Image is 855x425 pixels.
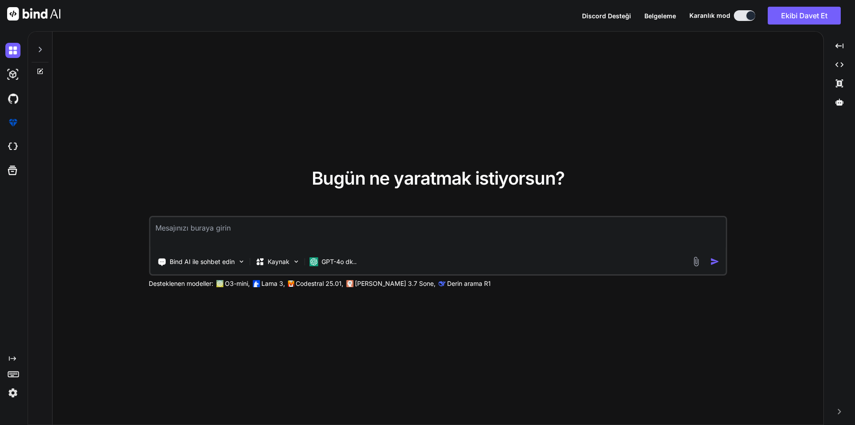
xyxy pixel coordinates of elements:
button: Discord Desteği [582,11,631,21]
img: darkAi-studio [5,67,20,82]
button: Belgeleme [644,11,676,21]
font: GPT-4o dk.. [322,258,357,265]
font: Belgeleme [644,12,676,20]
img: EK [691,256,701,267]
font: Desteklenen modeller: [149,280,213,287]
font: Codestral 25.01, [296,280,343,287]
img: AI'yı bağla [7,7,61,21]
img: cloudideIcon [5,139,20,154]
img: Mistral-AI [288,281,294,287]
font: Discord Desteği [582,12,631,20]
img: Modelleri Seçin [292,258,300,265]
img: GPT-4o mini [309,257,318,266]
img: karanlıkSohbet [5,43,20,58]
img: prim [5,115,20,130]
img: Lama2 [252,280,260,287]
font: O3-mini, [225,280,250,287]
font: [PERSON_NAME] 3.7 Sone, [355,280,436,287]
img: GPT-4 [216,280,223,287]
font: Lama 3, [261,280,285,287]
img: simge [710,257,720,266]
font: Derin arama R1 [447,280,491,287]
img: githubDark [5,91,20,106]
img: Claude [438,280,445,287]
img: Claude [346,280,353,287]
font: Ekibi Davet Et [781,11,827,20]
img: ayarlar [5,385,20,400]
img: Seçim Araçları [237,258,245,265]
font: Kaynak [268,258,289,265]
font: Karanlık mod [689,12,730,19]
font: Bind AI ile sohbet edin [170,258,235,265]
font: Bugün ne yaratmak istiyorsun? [312,167,565,189]
button: Ekibi Davet Et [768,7,841,25]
